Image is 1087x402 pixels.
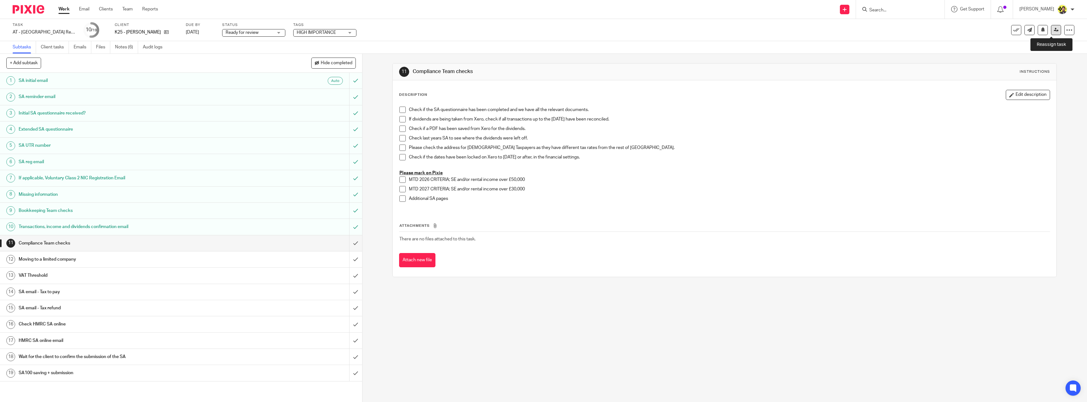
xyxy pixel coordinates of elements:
h1: Extended SA questionnaire [19,125,235,134]
h1: Bookkeeping Team checks [19,206,235,215]
h1: SA initial email [19,76,235,85]
h1: Wait for the client to confirm the submission of the SA [19,352,235,362]
div: 11 [399,67,409,77]
label: Client [115,22,178,28]
p: MTD 2026 CRITERIA; SE and/or rental income over £50,000 [409,176,1050,183]
h1: Missing information [19,190,235,199]
h1: SA reminder email [19,92,235,102]
div: 10 [6,222,15,231]
p: Check if the SA questionnaire has been completed and we have all the relevant documents. [409,107,1050,113]
h1: SA UTR number [19,141,235,150]
p: K25 - [PERSON_NAME] [115,29,161,35]
div: 17 [6,336,15,345]
h1: If applicable, Voluntary Class 2 NIC Registration Email [19,173,235,183]
h1: HMRC SA online email [19,336,235,345]
a: Subtasks [13,41,36,53]
button: Attach new file [399,253,435,267]
div: 10 [86,26,97,34]
p: Additional SA pages [409,195,1050,202]
p: Please check the address for [DEMOGRAPHIC_DATA] Taxpayers as they have different tax rates from t... [409,145,1050,151]
a: Emails [74,41,91,53]
span: Hide completed [321,61,352,66]
p: MTD 2027 CRITERIA; SE and/or rental income over £30,000 [409,186,1050,192]
div: 7 [6,174,15,182]
label: Status [222,22,285,28]
div: 4 [6,125,15,134]
div: 2 [6,93,15,102]
u: Please mark on Pixie [399,171,443,175]
img: Netra-New-Starbridge-Yellow.jpg [1057,4,1067,15]
a: Files [96,41,110,53]
div: Instructions [1020,69,1050,74]
span: Attachments [399,224,430,227]
div: 6 [6,158,15,166]
h1: SA reg email [19,157,235,167]
h1: SA100 saving + submission [19,368,235,378]
label: Due by [186,22,214,28]
p: Check if the dates have been locked on Xero to [DATE] or after, in the financial settings. [409,154,1050,160]
h1: VAT Threshold [19,271,235,280]
div: 19 [6,369,15,378]
span: There are no files attached to this task. [399,237,476,241]
span: Ready for review [226,30,258,35]
a: Client tasks [41,41,69,53]
label: Tags [293,22,356,28]
h1: Compliance Team checks [413,68,738,75]
img: Pixie [13,5,44,14]
button: Hide completed [311,58,356,68]
a: Team [122,6,133,12]
div: 8 [6,190,15,199]
div: AT - SA Return - PE 05-04-2025 [13,29,76,35]
span: [DATE] [186,30,199,34]
div: 11 [6,239,15,248]
h1: SA email - Tax to pay [19,287,235,297]
div: 12 [6,255,15,264]
div: 1 [6,76,15,85]
a: Clients [99,6,113,12]
div: 18 [6,352,15,361]
label: Task [13,22,76,28]
input: Search [869,8,926,13]
h1: Initial SA questionnaire received? [19,108,235,118]
h1: Compliance Team checks [19,238,235,248]
h1: Moving to a limited company [19,255,235,264]
a: Work [58,6,70,12]
div: Auto [328,77,343,85]
span: Get Support [960,7,984,11]
a: Notes (6) [115,41,138,53]
button: + Add subtask [6,58,41,68]
div: 13 [6,271,15,280]
small: /19 [91,28,97,32]
div: 14 [6,288,15,296]
p: [PERSON_NAME] [1019,6,1054,12]
span: HIGH IMPORTANCE [297,30,336,35]
div: AT - [GEOGRAPHIC_DATA] Return - PE [DATE] [13,29,76,35]
p: Description [399,92,427,97]
a: Email [79,6,89,12]
button: Edit description [1006,90,1050,100]
div: 3 [6,109,15,118]
p: Check if a PDF has been saved from Xero for the dividends. [409,126,1050,132]
h1: Check HMRC SA online [19,319,235,329]
div: 5 [6,141,15,150]
h1: Transactions, income and dividends confirmation email [19,222,235,232]
a: Reports [142,6,158,12]
p: Check last years SA to see where the dividends were left off. [409,135,1050,141]
a: Audit logs [143,41,167,53]
p: If dividends are being taken from Xero, check if all transactions up to the [DATE] have been reco... [409,116,1050,122]
div: 15 [6,304,15,312]
h1: SA email - Tax refund [19,303,235,313]
div: 9 [6,206,15,215]
div: 16 [6,320,15,329]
